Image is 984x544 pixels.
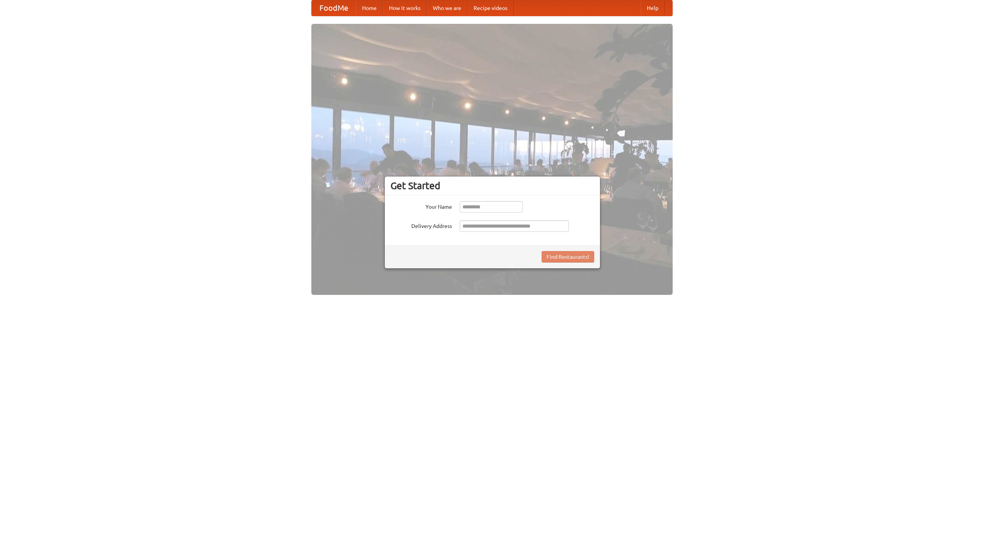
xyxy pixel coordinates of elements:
label: Delivery Address [391,220,452,230]
label: Your Name [391,201,452,211]
a: Who we are [427,0,467,16]
a: Recipe videos [467,0,514,16]
h3: Get Started [391,180,594,191]
button: Find Restaurants! [542,251,594,263]
a: FoodMe [312,0,356,16]
a: How it works [383,0,427,16]
a: Help [641,0,665,16]
a: Home [356,0,383,16]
